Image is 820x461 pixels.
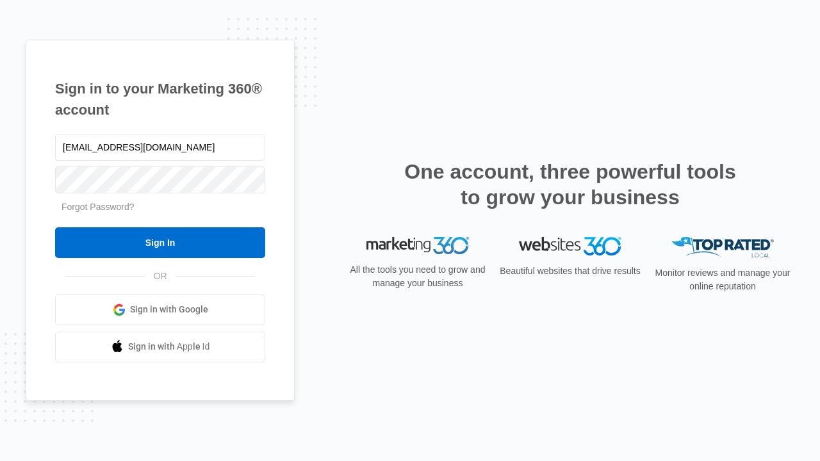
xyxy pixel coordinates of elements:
[55,227,265,258] input: Sign In
[498,264,642,278] p: Beautiful websites that drive results
[651,266,794,293] p: Monitor reviews and manage your online reputation
[519,237,621,255] img: Websites 360
[55,78,265,120] h1: Sign in to your Marketing 360® account
[671,237,774,258] img: Top Rated Local
[145,270,176,283] span: OR
[400,159,740,210] h2: One account, three powerful tools to grow your business
[128,340,210,353] span: Sign in with Apple Id
[346,263,489,290] p: All the tools you need to grow and manage your business
[55,332,265,362] a: Sign in with Apple Id
[130,303,208,316] span: Sign in with Google
[55,295,265,325] a: Sign in with Google
[366,237,469,255] img: Marketing 360
[55,134,265,161] input: Email
[61,202,135,212] a: Forgot Password?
